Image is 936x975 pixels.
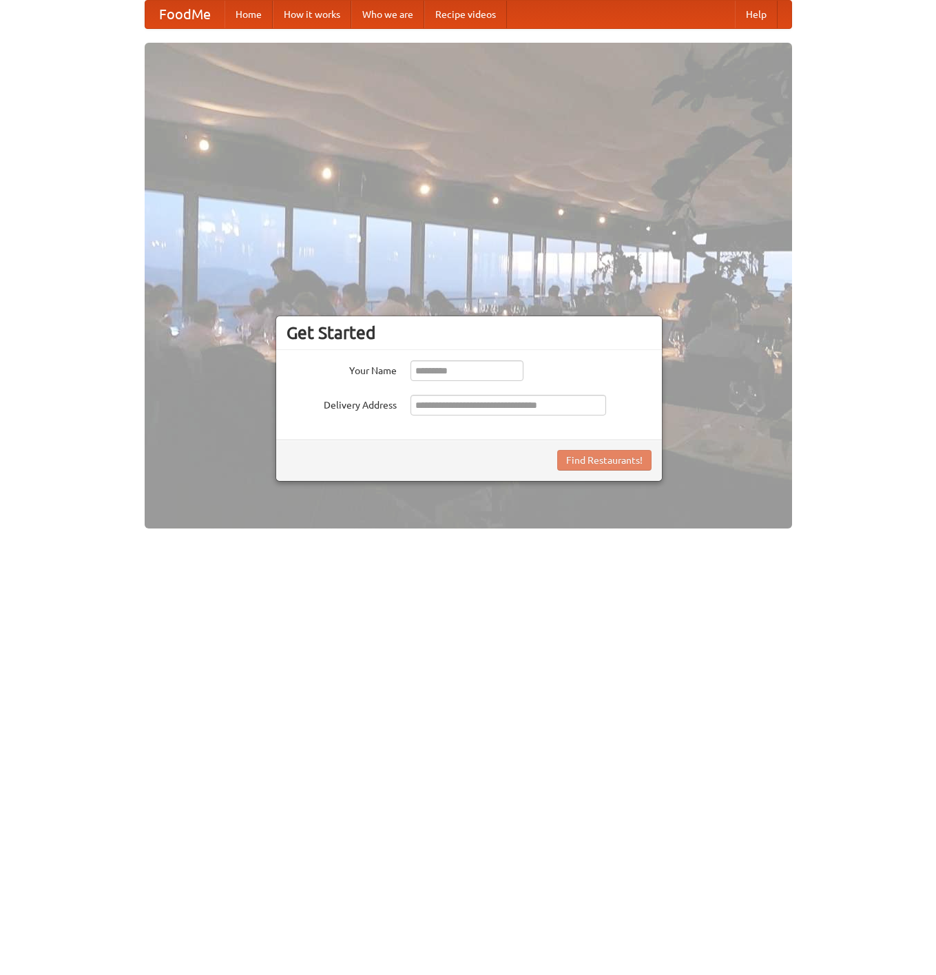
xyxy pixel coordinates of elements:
[225,1,273,28] a: Home
[287,360,397,378] label: Your Name
[273,1,351,28] a: How it works
[287,395,397,412] label: Delivery Address
[351,1,424,28] a: Who we are
[735,1,778,28] a: Help
[287,322,652,343] h3: Get Started
[557,450,652,471] button: Find Restaurants!
[424,1,507,28] a: Recipe videos
[145,1,225,28] a: FoodMe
